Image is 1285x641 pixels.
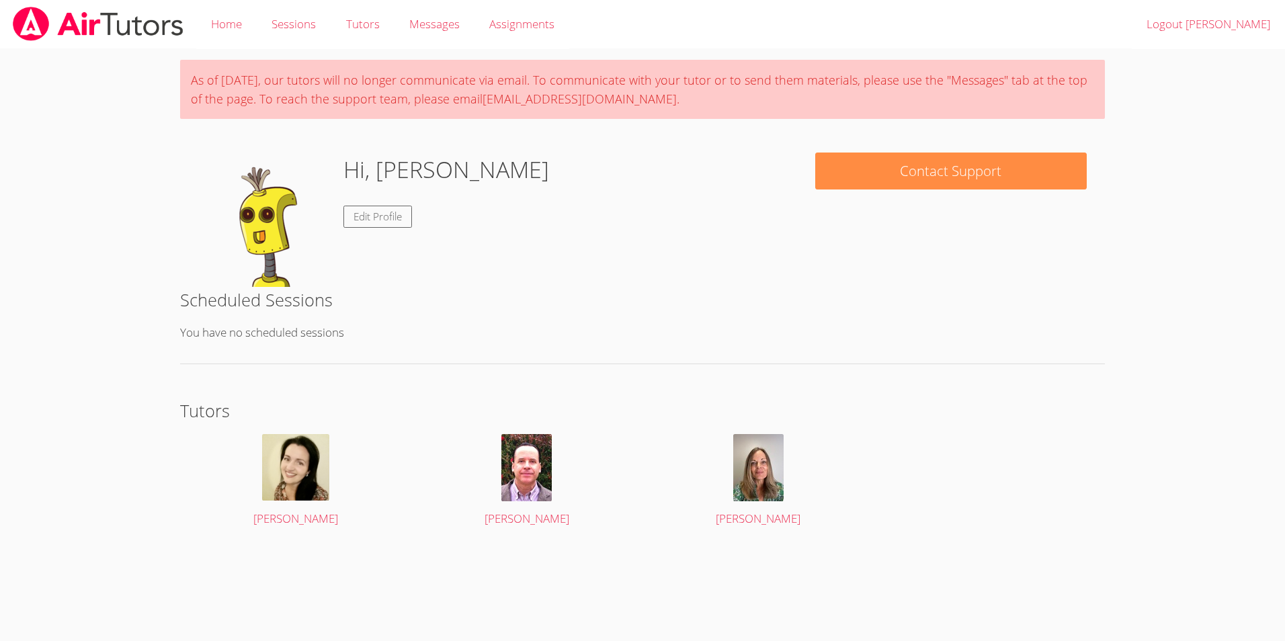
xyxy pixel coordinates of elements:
[501,434,552,501] img: avatar.png
[180,323,1106,343] p: You have no scheduled sessions
[253,511,338,526] span: [PERSON_NAME]
[198,153,333,287] img: default.png
[180,398,1106,423] h2: Tutors
[198,434,392,529] a: [PERSON_NAME]
[180,60,1106,119] div: As of [DATE], our tutors will no longer communicate via email. To communicate with your tutor or ...
[11,7,185,41] img: airtutors_banner-c4298cdbf04f3fff15de1276eac7730deb9818008684d7c2e4769d2f7ddbe033.png
[661,434,856,529] a: [PERSON_NAME]
[485,511,569,526] span: [PERSON_NAME]
[180,287,1106,312] h2: Scheduled Sessions
[429,434,624,529] a: [PERSON_NAME]
[343,206,412,228] a: Edit Profile
[343,153,549,187] h1: Hi, [PERSON_NAME]
[262,434,329,501] img: Screenshot%202022-07-16%2010.55.09%20PM.png
[716,511,800,526] span: [PERSON_NAME]
[409,16,460,32] span: Messages
[815,153,1087,189] button: Contact Support
[733,434,784,501] img: IMG_0658.jpeg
